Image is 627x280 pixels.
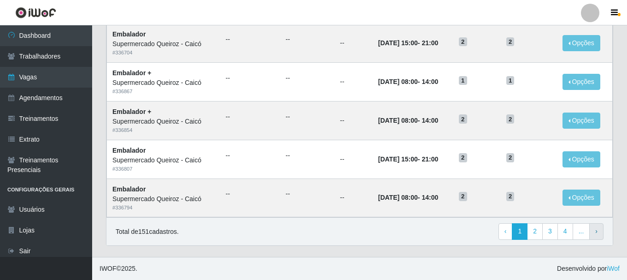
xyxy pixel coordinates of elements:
[589,223,604,240] a: Next
[112,30,146,38] strong: Embalador
[422,155,438,163] time: 21:00
[112,204,215,212] div: # 336794
[378,194,418,201] time: [DATE] 08:00
[563,113,600,129] button: Opções
[286,151,329,161] ul: --
[422,117,438,124] time: 14:00
[504,227,507,235] span: ‹
[112,155,215,165] div: Supermercado Queiroz - Caicó
[459,114,467,124] span: 2
[112,49,215,57] div: # 336704
[563,74,600,90] button: Opções
[226,112,275,122] ul: --
[112,108,151,115] strong: Embalador +
[557,223,573,240] a: 4
[378,117,418,124] time: [DATE] 08:00
[378,39,438,47] strong: -
[422,194,438,201] time: 14:00
[542,223,558,240] a: 3
[512,223,527,240] a: 1
[422,39,438,47] time: 21:00
[112,117,215,126] div: Supermercado Queiroz - Caicó
[498,223,604,240] nav: pagination
[506,76,515,85] span: 1
[334,179,373,217] td: --
[459,76,467,85] span: 1
[226,35,275,44] ul: --
[378,78,438,85] strong: -
[112,39,215,49] div: Supermercado Queiroz - Caicó
[112,88,215,95] div: # 336867
[286,35,329,44] ul: --
[378,155,438,163] strong: -
[378,78,418,85] time: [DATE] 08:00
[112,185,146,193] strong: Embalador
[498,223,513,240] a: Previous
[286,112,329,122] ul: --
[422,78,438,85] time: 14:00
[112,78,215,88] div: Supermercado Queiroz - Caicó
[527,223,543,240] a: 2
[226,73,275,83] ul: --
[226,189,275,199] ul: --
[506,153,515,162] span: 2
[563,190,600,206] button: Opções
[112,194,215,204] div: Supermercado Queiroz - Caicó
[563,151,600,167] button: Opções
[100,264,137,274] span: © 2025 .
[334,140,373,179] td: --
[378,117,438,124] strong: -
[595,227,598,235] span: ›
[506,114,515,124] span: 2
[112,165,215,173] div: # 336807
[226,151,275,161] ul: --
[116,227,179,237] p: Total de 151 cadastros.
[334,101,373,140] td: --
[334,63,373,101] td: --
[378,194,438,201] strong: -
[459,153,467,162] span: 2
[563,35,600,51] button: Opções
[112,126,215,134] div: # 336854
[607,265,620,272] a: iWof
[100,265,117,272] span: IWOF
[557,264,620,274] span: Desenvolvido por
[286,189,329,199] ul: --
[573,223,590,240] a: ...
[459,37,467,47] span: 2
[378,39,418,47] time: [DATE] 15:00
[112,69,151,77] strong: Embalador +
[286,73,329,83] ul: --
[112,147,146,154] strong: Embalador
[15,7,56,18] img: CoreUI Logo
[506,192,515,201] span: 2
[459,192,467,201] span: 2
[334,24,373,63] td: --
[378,155,418,163] time: [DATE] 15:00
[506,37,515,47] span: 2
